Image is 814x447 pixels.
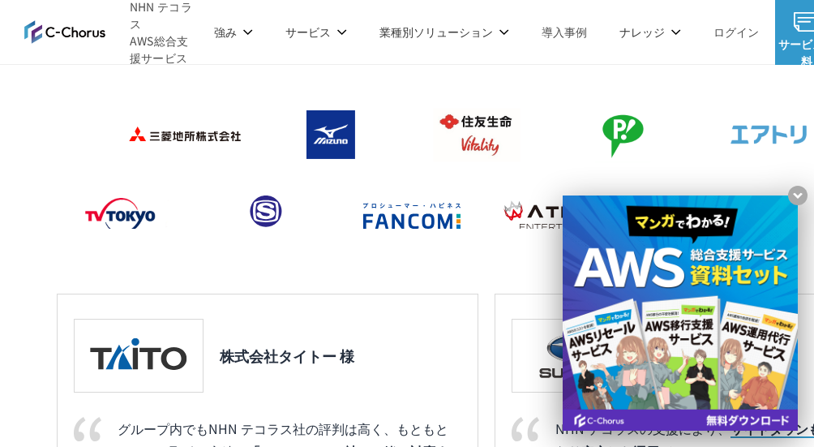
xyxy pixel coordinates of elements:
img: 株式会社タイトー [83,328,195,384]
img: 世界貿易センタービルディング [625,183,755,248]
img: フジモトHD [544,102,674,167]
img: 三菱地所 [106,102,236,167]
img: ミズノ [252,102,382,167]
p: サービス [285,24,347,41]
p: ナレッジ [619,24,681,41]
a: 導入事例 [542,24,587,41]
img: エイチーム [479,183,609,248]
img: ファンコミュニケーションズ [333,183,463,248]
img: スペースシャワー [187,183,317,248]
h3: 株式会社タイトー 様 [220,346,354,365]
p: 強み [214,24,253,41]
img: テレビ東京 [41,183,171,248]
img: 住友生命保険相互 [398,102,528,167]
img: AWS総合支援サービス C-Chorus [24,20,105,43]
a: ログイン [713,24,759,41]
p: 業種別ソリューション [379,24,509,41]
img: 株式会社SUBARU [521,328,632,384]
